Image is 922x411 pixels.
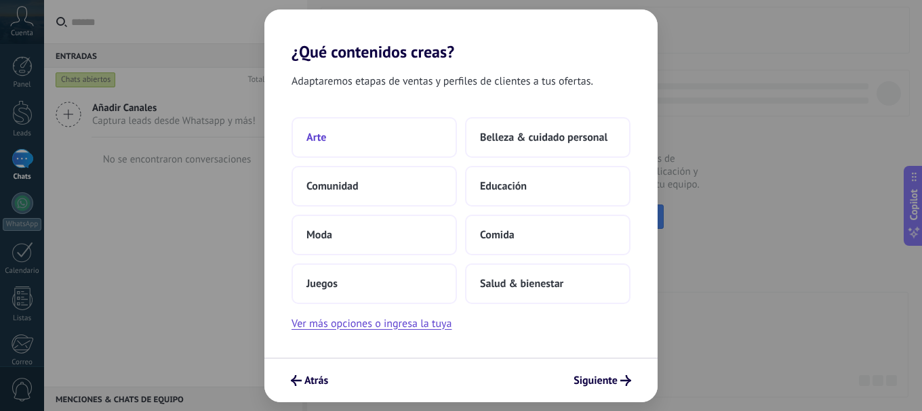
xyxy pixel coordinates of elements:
button: Belleza & cuidado personal [465,117,630,158]
button: Comunidad [292,166,457,207]
h2: ¿Qué contenidos creas? [264,9,658,62]
button: Salud & bienestar [465,263,630,304]
span: Siguiente [574,376,618,385]
span: Belleza & cuidado personal [480,131,607,144]
button: Educación [465,166,630,207]
button: Juegos [292,263,457,304]
span: Arte [306,131,326,144]
button: Arte [292,117,457,158]
span: Juegos [306,277,338,290]
button: Atrás [285,369,334,392]
button: Ver más opciones o ingresa la tuya [292,315,452,332]
button: Moda [292,215,457,255]
span: Salud & bienestar [480,277,563,290]
button: Siguiente [567,369,637,392]
span: Comunidad [306,179,359,193]
span: Atrás [304,376,328,385]
span: Adaptaremos etapas de ventas y perfiles de clientes a tus ofertas. [292,72,593,90]
span: Comida [480,228,515,242]
span: Moda [306,228,332,242]
button: Comida [465,215,630,255]
span: Educación [480,179,527,193]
